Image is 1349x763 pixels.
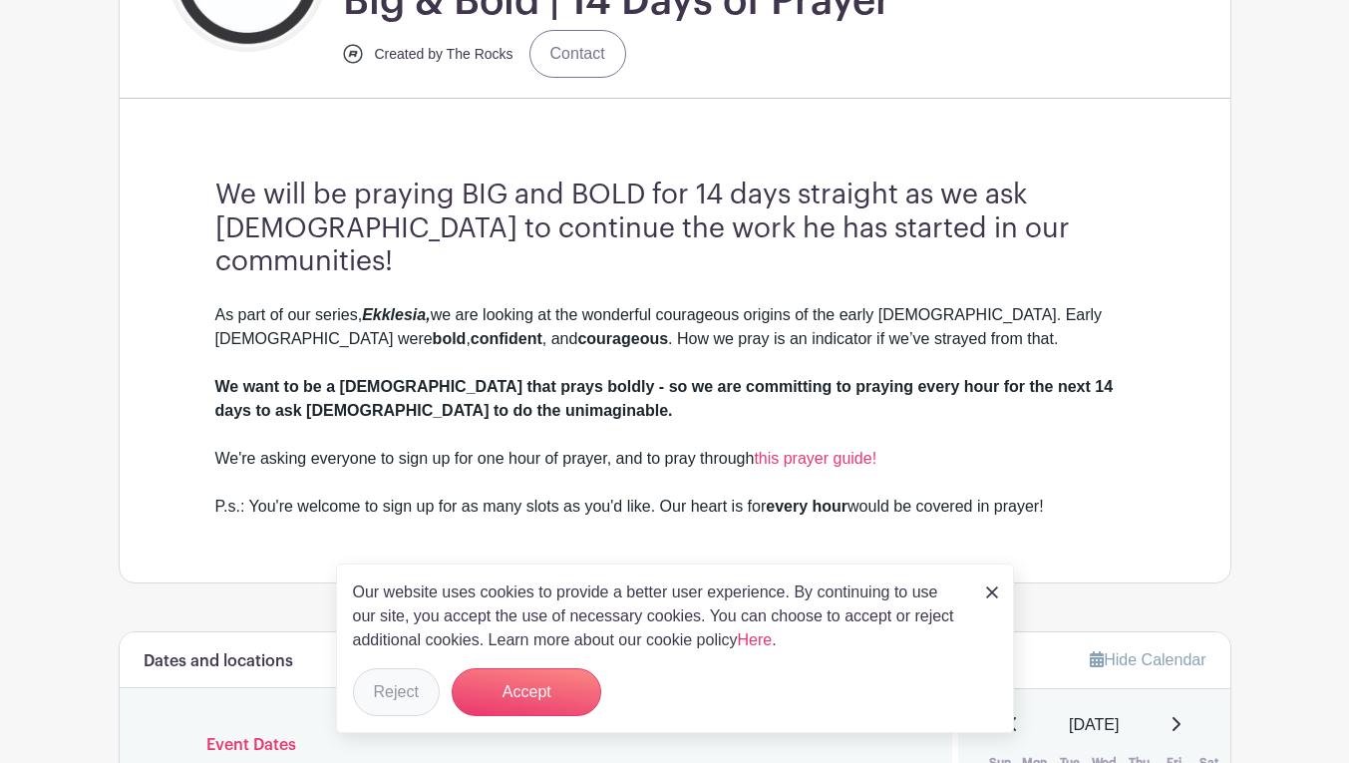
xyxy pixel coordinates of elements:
[471,330,542,347] strong: confident
[215,303,1135,519] div: As part of our series, we are looking at the wonderful courageous origins of the early [DEMOGRAPH...
[766,498,847,515] strong: every hour
[738,631,773,648] a: Here
[202,736,870,755] h6: Event Dates
[986,586,998,598] img: close_button-5f87c8562297e5c2d7936805f587ecaba9071eb48480494691a3f1689db116b3.svg
[353,668,440,716] button: Reject
[1069,713,1119,737] span: [DATE]
[362,306,431,323] em: Ekklesia,
[215,378,1114,419] strong: We want to be a [DEMOGRAPHIC_DATA] that prays boldly - so we are committing to praying every hour...
[1090,651,1205,668] a: Hide Calendar
[215,179,1135,279] h3: We will be praying BIG and BOLD for 14 days straight as we ask [DEMOGRAPHIC_DATA] to continue the...
[353,580,965,652] p: Our website uses cookies to provide a better user experience. By continuing to use our site, you ...
[144,652,293,671] h6: Dates and locations
[433,330,467,347] strong: bold
[529,30,626,78] a: Contact
[577,330,668,347] strong: courageous
[343,44,363,64] img: Icon%20Logo_B.jpg
[452,668,601,716] button: Accept
[754,450,876,467] a: this prayer guide!
[375,46,513,62] small: Created by The Rocks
